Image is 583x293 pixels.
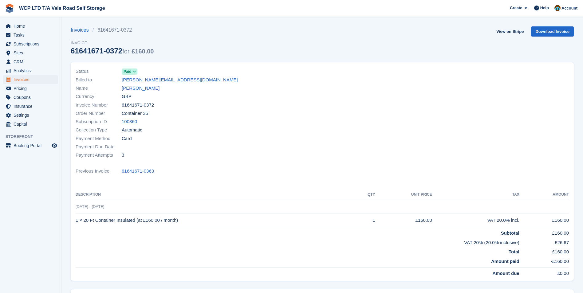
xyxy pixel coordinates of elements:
[432,217,519,224] div: VAT 20.0% incl.
[3,66,58,75] a: menu
[122,168,154,175] a: 61641671-0363
[554,5,561,11] img: Kirsty williams
[3,75,58,84] a: menu
[122,127,142,134] span: Automatic
[519,227,569,237] td: £160.00
[14,84,50,93] span: Pricing
[3,102,58,111] a: menu
[122,68,137,75] a: Paid
[14,57,50,66] span: CRM
[76,135,122,142] span: Payment Method
[76,237,519,246] td: VAT 20% (20.0% inclusive)
[561,5,577,11] span: Account
[3,111,58,119] a: menu
[71,47,154,55] div: 61641671-0372
[3,93,58,102] a: menu
[76,127,122,134] span: Collection Type
[354,213,375,227] td: 1
[122,93,132,100] span: GBP
[519,268,569,277] td: £0.00
[3,84,58,93] a: menu
[14,49,50,57] span: Sites
[14,141,50,150] span: Booking Portal
[124,69,131,74] span: Paid
[76,118,122,125] span: Subscription ID
[3,141,58,150] a: menu
[76,85,122,92] span: Name
[76,68,122,75] span: Status
[132,48,154,55] span: £160.00
[14,22,50,30] span: Home
[494,26,526,37] a: View on Stripe
[76,152,122,159] span: Payment Attempts
[519,237,569,246] td: £26.67
[71,26,93,34] a: Invoices
[519,213,569,227] td: £160.00
[519,246,569,256] td: £160.00
[491,259,519,264] strong: Amount paid
[3,49,58,57] a: menu
[76,190,354,200] th: Description
[540,5,549,11] span: Help
[122,110,148,117] span: Container 35
[3,31,58,39] a: menu
[14,31,50,39] span: Tasks
[14,93,50,102] span: Coupons
[122,48,129,55] span: for
[3,120,58,128] a: menu
[122,118,137,125] a: 100360
[6,134,61,140] span: Storefront
[122,85,160,92] a: [PERSON_NAME]
[492,271,519,276] strong: Amount due
[76,76,122,84] span: Billed to
[519,256,569,268] td: -£160.00
[501,230,519,236] strong: Subtotal
[122,135,132,142] span: Card
[76,168,122,175] span: Previous Invoice
[71,26,154,34] nav: breadcrumbs
[510,5,522,11] span: Create
[122,152,124,159] span: 3
[76,110,122,117] span: Order Number
[71,40,154,46] span: Invoice
[51,142,58,149] a: Preview store
[375,213,432,227] td: £160.00
[531,26,574,37] a: Download Invoice
[14,66,50,75] span: Analytics
[14,40,50,48] span: Subscriptions
[375,190,432,200] th: Unit Price
[14,111,50,119] span: Settings
[5,4,14,13] img: stora-icon-8386f47178a22dfd0bd8f6a31ec36ba5ce8667c1dd55bd0f319d3a0aa187defe.svg
[76,204,104,209] span: [DATE] - [DATE]
[509,249,519,254] strong: Total
[76,102,122,109] span: Invoice Number
[76,143,122,150] span: Payment Due Date
[3,57,58,66] a: menu
[14,75,50,84] span: Invoices
[354,190,375,200] th: QTY
[122,76,238,84] a: [PERSON_NAME][EMAIL_ADDRESS][DOMAIN_NAME]
[14,102,50,111] span: Insurance
[432,190,519,200] th: Tax
[17,3,108,13] a: WCP LTD T/A Vale Road Self Storage
[3,22,58,30] a: menu
[76,93,122,100] span: Currency
[14,120,50,128] span: Capital
[76,213,354,227] td: 1 × 20 Ft Container Insulated (at £160.00 / month)
[3,40,58,48] a: menu
[519,190,569,200] th: Amount
[122,102,154,109] span: 61641671-0372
